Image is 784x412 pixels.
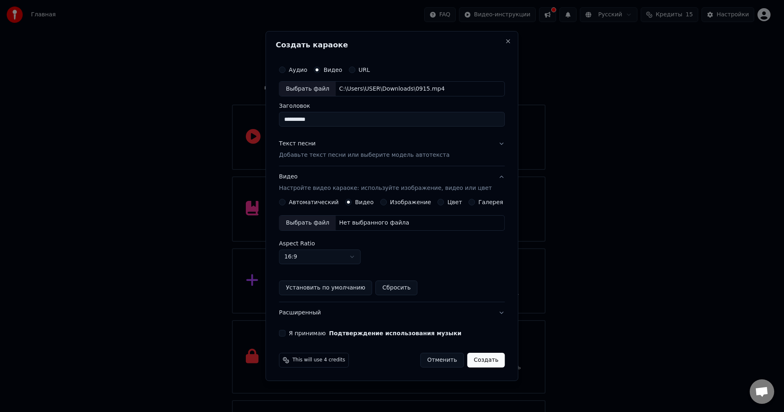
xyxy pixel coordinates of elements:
[376,281,418,295] button: Сбросить
[279,151,450,160] p: Добавьте текст песни или выберите модель автотекста
[292,357,345,363] span: This will use 4 credits
[323,67,342,73] label: Видео
[467,353,505,367] button: Создать
[279,184,492,192] p: Настройте видео караоке: используйте изображение, видео или цвет
[289,330,461,336] label: Я принимаю
[289,199,339,205] label: Автоматический
[279,241,505,246] label: Aspect Ratio
[329,330,461,336] button: Я принимаю
[276,41,508,49] h2: Создать караоке
[448,199,462,205] label: Цвет
[279,199,505,302] div: ВидеоНастройте видео караоке: используйте изображение, видео или цвет
[279,167,505,199] button: ВидеоНастройте видео караоке: используйте изображение, видео или цвет
[279,140,316,148] div: Текст песни
[390,199,431,205] label: Изображение
[279,173,492,193] div: Видео
[336,219,412,227] div: Нет выбранного файла
[289,67,307,73] label: Аудио
[279,216,336,230] div: Выбрать файл
[355,199,374,205] label: Видео
[279,302,505,323] button: Расширенный
[279,82,336,96] div: Выбрать файл
[279,134,505,166] button: Текст песниДобавьте текст песни или выберите модель автотекста
[420,353,464,367] button: Отменить
[336,85,448,93] div: C:\Users\USER\Downloads\0915.mp4
[279,281,372,295] button: Установить по умолчанию
[479,199,503,205] label: Галерея
[279,103,505,109] label: Заголовок
[359,67,370,73] label: URL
